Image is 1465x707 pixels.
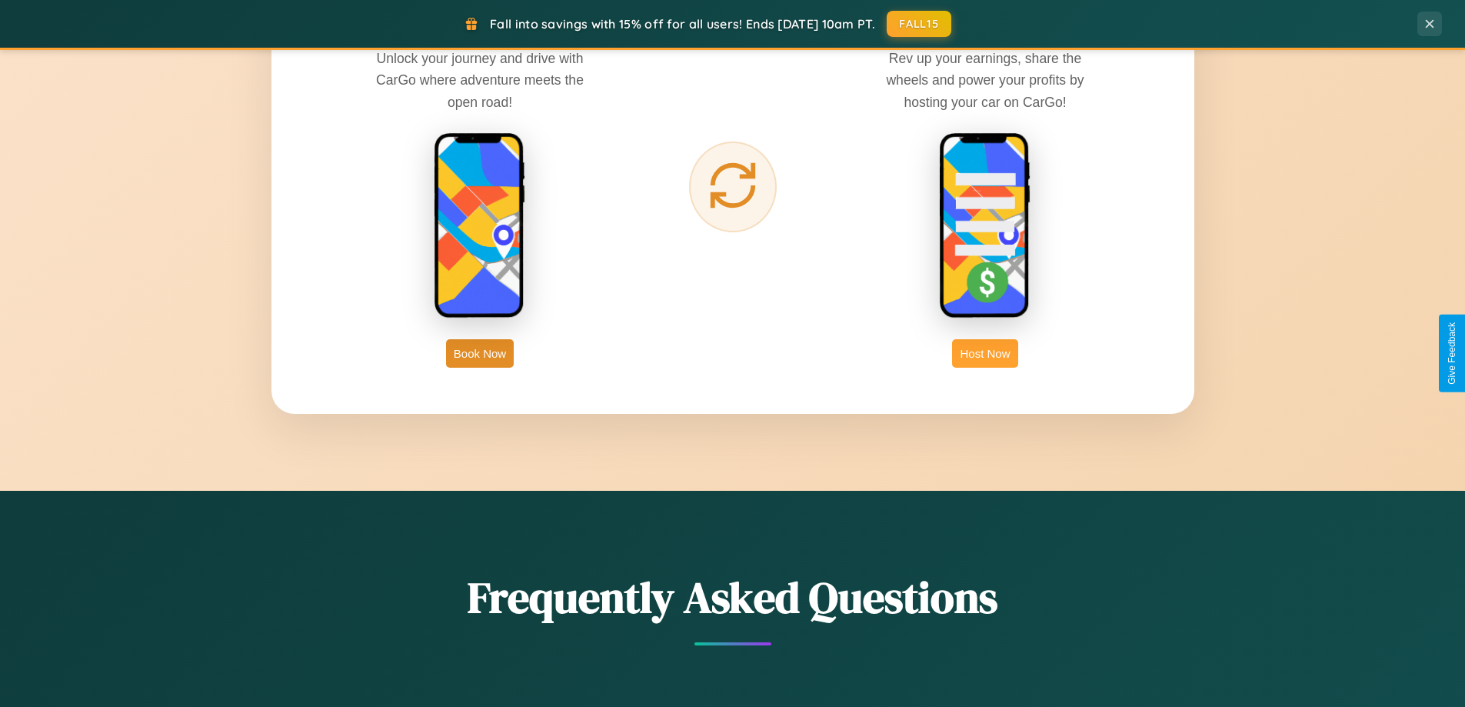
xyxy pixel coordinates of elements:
button: Book Now [446,339,514,368]
img: rent phone [434,132,526,320]
p: Unlock your journey and drive with CarGo where adventure meets the open road! [365,48,595,112]
img: host phone [939,132,1031,320]
button: FALL15 [887,11,951,37]
span: Fall into savings with 15% off for all users! Ends [DATE] 10am PT. [490,16,875,32]
h2: Frequently Asked Questions [271,568,1194,627]
button: Host Now [952,339,1017,368]
p: Rev up your earnings, share the wheels and power your profits by hosting your car on CarGo! [870,48,1100,112]
div: Give Feedback [1447,322,1457,385]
